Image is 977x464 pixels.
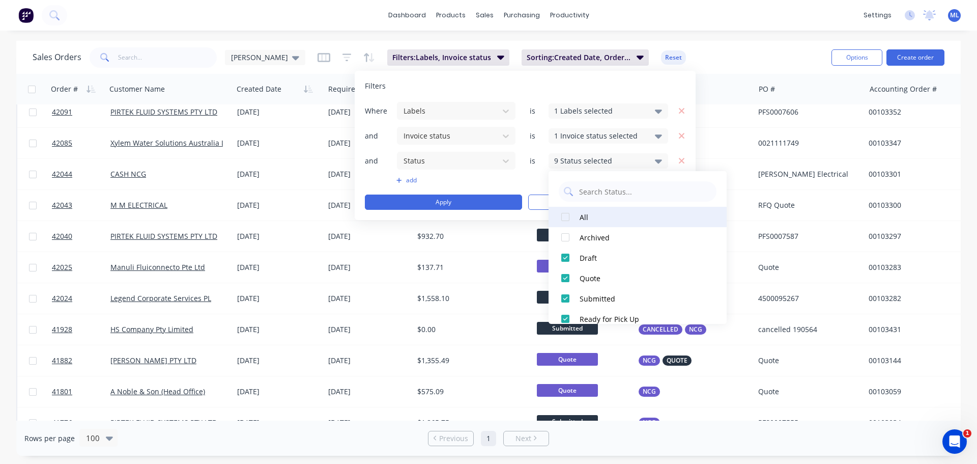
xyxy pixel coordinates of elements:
a: 42044 [52,159,110,189]
span: 42040 [52,231,72,241]
a: A Noble & Son (Head Office) [110,387,205,396]
div: [DATE] [328,262,409,272]
a: 42091 [52,97,110,127]
div: Quote [758,387,855,397]
a: CASH NCG [110,169,146,179]
span: 41801 [52,387,72,397]
div: [DATE] [328,324,409,335]
a: 41928 [52,314,110,345]
div: [DATE] [237,324,320,335]
div: $932.70 [417,231,523,241]
div: 00103301 [869,169,970,179]
span: Filters [365,81,386,91]
div: Draft [580,253,702,263]
div: Order # [51,84,78,94]
span: 1 [963,429,971,438]
div: [DATE] [328,293,409,304]
span: [PERSON_NAME] [231,52,288,63]
div: [DATE] [328,169,409,179]
button: Quote [549,268,727,288]
span: and [365,131,395,141]
div: Ready for Pick Up [580,314,702,324]
div: [DATE] [328,356,409,366]
a: 41801 [52,376,110,407]
div: sales [471,8,499,23]
span: NCG [643,356,656,366]
span: NCG [689,324,702,335]
img: Factory [18,8,34,23]
span: CANCELLED [643,324,678,335]
div: 9 Status selected [554,155,646,166]
button: Sorting:Created Date, Order # [522,49,649,66]
h1: Sales Orders [33,52,81,62]
span: Quote [537,353,598,366]
div: [DATE] [237,293,320,304]
div: 00103431 [869,324,970,335]
a: [PERSON_NAME] PTY LTD [110,356,196,365]
div: 00103059 [869,387,970,397]
div: [DATE] [237,107,320,117]
button: Archived [549,227,727,248]
button: CANCELLEDNCG [639,324,706,335]
a: Manuli Fluiconnecto Pte Ltd [110,262,205,272]
span: is [522,131,542,141]
div: [DATE] [237,169,320,179]
div: [DATE] [328,231,409,241]
div: productivity [545,8,594,23]
div: PFS0007606 [758,107,855,117]
a: HS Company Pty Limited [110,324,193,334]
div: [DATE] [237,138,320,148]
button: NCGQUOTE [639,356,692,366]
div: 00103282 [869,293,970,304]
span: Previous [439,433,468,444]
div: $575.09 [417,387,523,397]
div: Created Date [237,84,281,94]
div: PO # [759,84,775,94]
div: [DATE] [328,107,409,117]
a: PIRTEK FLUID SYSTEMS PTY LTD [110,418,217,427]
div: [DATE] [237,231,320,241]
div: PFS0007555 [758,418,855,428]
button: Reset [661,50,686,65]
div: Quote [758,262,855,272]
a: PIRTEK FLUID SYSTEMS PTY LTD [110,107,217,117]
span: 41882 [52,356,72,366]
div: 00103034 [869,418,970,428]
div: Submitted [580,293,702,304]
a: Previous page [428,433,473,444]
span: is [522,106,542,116]
div: Required Date [328,84,378,94]
div: [DATE] [328,200,409,210]
button: Apply [365,195,522,210]
div: settings [858,8,897,23]
span: is [522,156,542,166]
div: 00103283 [869,262,970,272]
span: 42044 [52,169,72,179]
span: Quote [537,384,598,397]
span: ML [950,11,959,20]
div: cancelled 190564 [758,324,855,335]
span: QUOTE [667,356,687,366]
div: Accounting Order # [870,84,937,94]
div: $137.71 [417,262,523,272]
a: 41776 [52,407,110,438]
div: [DATE] [237,262,320,272]
span: Submitted [537,229,598,241]
button: Draft [549,248,727,268]
span: NCG [643,418,656,428]
div: [DATE] [328,138,409,148]
span: Submitted [537,291,598,304]
button: NCG [639,418,660,428]
span: Sorting: Created Date, Order # [527,52,630,63]
button: add [396,176,516,184]
input: Search Status... [578,181,711,202]
iframe: Intercom live chat [942,429,967,454]
a: 42085 [52,128,110,158]
div: $1,865.75 [417,418,523,428]
a: Next page [504,433,549,444]
div: 00103347 [869,138,970,148]
span: 42025 [52,262,72,272]
a: PIRTEK FLUID SYSTEMS PTY LTD [110,231,217,241]
span: 42043 [52,200,72,210]
div: 00103300 [869,200,970,210]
